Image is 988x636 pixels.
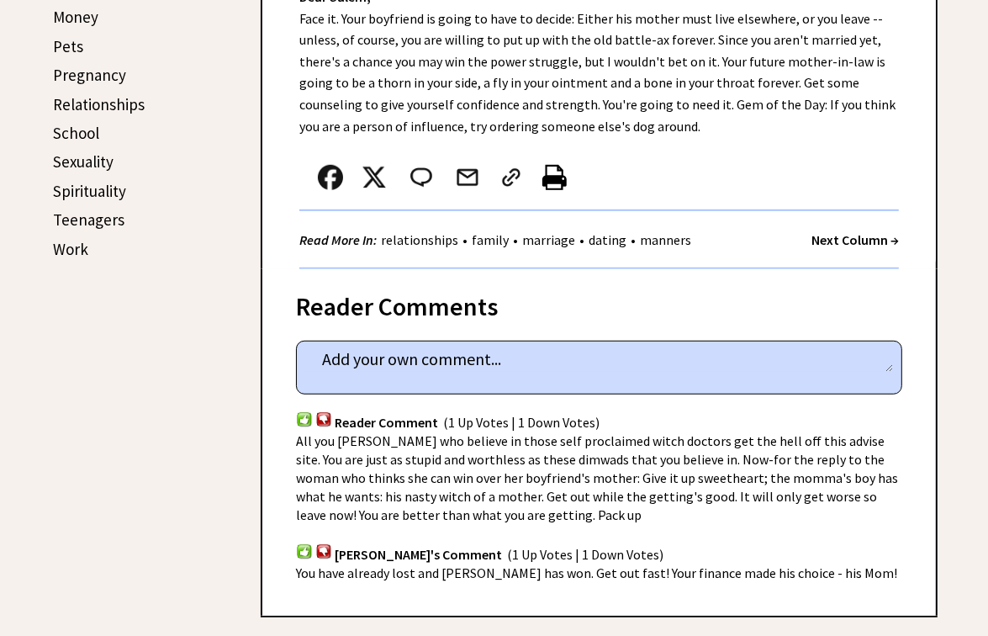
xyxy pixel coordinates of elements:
[499,165,524,190] img: link_02.png
[315,543,332,559] img: votdown.png
[335,414,438,431] span: Reader Comment
[53,7,98,27] a: Money
[296,432,898,523] span: All you [PERSON_NAME] who believe in those self proclaimed witch doctors get the hell off this ad...
[53,94,145,114] a: Relationships
[377,231,462,248] a: relationships
[53,239,88,259] a: Work
[542,165,567,190] img: printer%20icon.png
[53,209,124,230] a: Teenagers
[296,289,902,315] div: Reader Comments
[53,36,83,56] a: Pets
[636,231,695,248] a: manners
[296,543,313,559] img: votup.png
[318,165,343,190] img: facebook.png
[518,231,579,248] a: marriage
[811,231,899,248] a: Next Column →
[584,231,631,248] a: dating
[53,181,126,201] a: Spirituality
[468,231,513,248] a: family
[455,165,480,190] img: mail.png
[507,546,663,563] span: (1 Up Votes | 1 Down Votes)
[299,231,377,248] strong: Read More In:
[362,165,387,190] img: x_small.png
[296,411,313,427] img: votup.png
[335,546,502,563] span: [PERSON_NAME]'s Comment
[53,123,99,143] a: School
[299,230,695,251] div: • • • •
[53,151,114,172] a: Sexuality
[315,411,332,427] img: votdown.png
[296,564,897,581] span: You have already lost and [PERSON_NAME] has won. Get out fast! Your finance made his choice - his...
[53,65,126,85] a: Pregnancy
[407,165,436,190] img: message_round%202.png
[443,414,600,431] span: (1 Up Votes | 1 Down Votes)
